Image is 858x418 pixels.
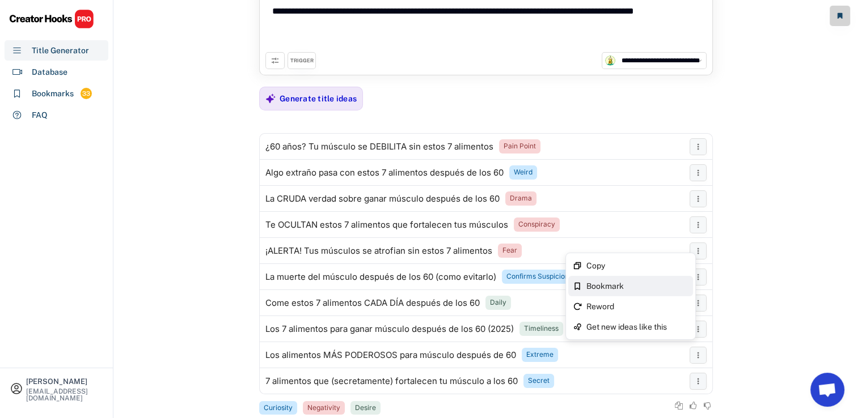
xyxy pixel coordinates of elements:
div: Extreme [526,350,553,360]
div: La CRUDA verdad sobre ganar músculo después de los 60 [265,194,500,203]
div: Title Generator [32,45,89,57]
div: Los alimentos MÁS PODEROSOS para músculo después de 60 [265,351,516,360]
div: La muerte del músculo después de los 60 (como evitarlo) [265,272,496,281]
div: Database [32,66,67,78]
img: channels4_profile.jpg [605,56,615,66]
div: Confirms Suspicions [506,272,572,281]
div: FAQ [32,109,48,121]
div: [EMAIL_ADDRESS][DOMAIN_NAME] [26,388,103,402]
div: Curiosity [264,403,293,413]
div: Drama [510,194,532,203]
div: Get new ideas like this [586,323,688,331]
div: Bookmark [586,282,688,290]
a: Chat abierto [810,373,844,407]
div: Generate title ideas [280,93,357,104]
div: Desire [355,403,376,413]
div: Copy [586,262,688,270]
div: 33 [81,89,92,99]
div: Secret [528,376,550,386]
div: Reword [586,302,688,310]
div: Daily [490,298,506,308]
div: ¿60 años? Tu músculo se DEBILITA sin estos 7 alimentos [265,142,493,151]
div: Los 7 alimentos para ganar músculo después de los 60 (2025) [265,325,514,334]
div: Bookmarks [32,88,74,100]
div: Pain Point [504,142,536,151]
div: ¡ALERTA! Tus músculos se atrofian sin estos 7 alimentos [265,246,492,255]
div: Fear [502,246,517,255]
div: Negativity [307,403,340,413]
div: Come estos 7 alimentos CADA DÍA después de los 60 [265,298,480,308]
div: [PERSON_NAME] [26,378,103,385]
div: 7 alimentos que (secretamente) fortalecen tu músculo a los 60 [265,377,518,386]
div: Conspiracy [518,220,555,229]
div: TRIGGER [290,57,314,65]
div: Weird [514,168,532,177]
div: Te OCULTAN estos 7 alimentos que fortalecen tus músculos [265,220,508,229]
img: CHPRO%20Logo.svg [9,9,94,29]
div: Algo extraño pasa con estos 7 alimentos después de los 60 [265,168,504,177]
div: Timeliness [524,324,559,334]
